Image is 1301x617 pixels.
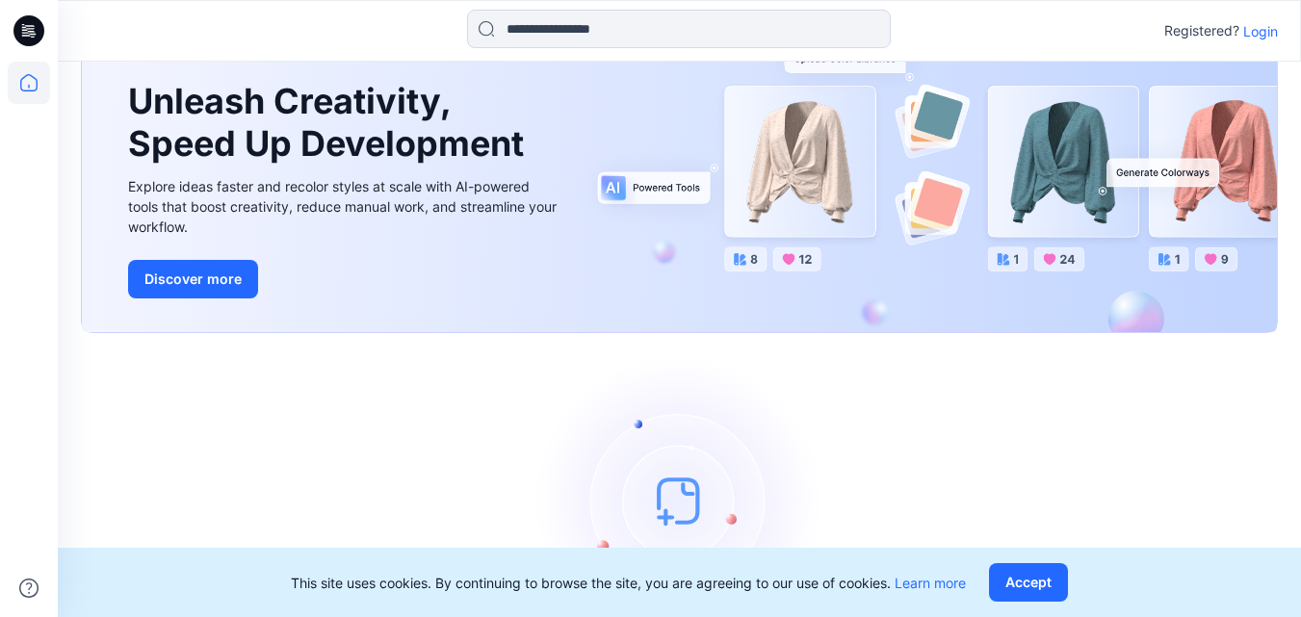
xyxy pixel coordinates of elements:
h1: Unleash Creativity, Speed Up Development [128,81,533,164]
button: Accept [989,563,1068,602]
p: Login [1243,21,1278,41]
div: Explore ideas faster and recolor styles at scale with AI-powered tools that boost creativity, red... [128,176,561,237]
button: Discover more [128,260,258,298]
p: This site uses cookies. By continuing to browse the site, you are agreeing to our use of cookies. [291,573,966,593]
a: Learn more [895,575,966,591]
p: Registered? [1164,19,1239,42]
a: Discover more [128,260,561,298]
